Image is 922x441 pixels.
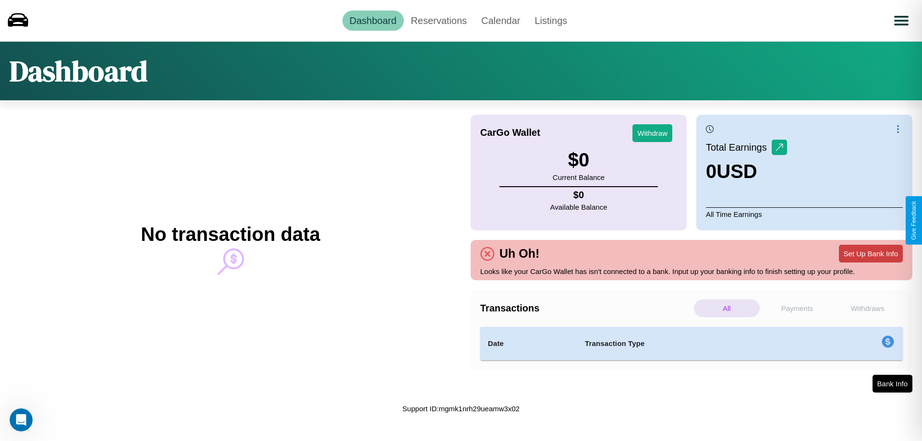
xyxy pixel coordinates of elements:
[764,299,830,317] p: Payments
[402,402,520,415] p: Support ID: mgmk1nrh29ueamw3x02
[632,124,672,142] button: Withdraw
[480,327,903,360] table: simple table
[480,265,903,278] p: Looks like your CarGo Wallet has isn't connected to a bank. Input up your banking info to finish ...
[141,224,320,245] h2: No transaction data
[706,139,772,156] p: Total Earnings
[910,201,917,240] div: Give Feedback
[527,11,574,31] a: Listings
[495,247,544,261] h4: Uh Oh!
[550,201,607,214] p: Available Balance
[585,338,803,349] h4: Transaction Type
[10,51,147,91] h1: Dashboard
[839,245,903,262] button: Set Up Bank Info
[873,375,912,393] button: Bank Info
[480,127,540,138] h4: CarGo Wallet
[835,299,900,317] p: Withdraws
[342,11,404,31] a: Dashboard
[888,7,915,34] button: Open menu
[706,207,903,221] p: All Time Earnings
[553,171,605,184] p: Current Balance
[550,190,607,201] h4: $ 0
[404,11,474,31] a: Reservations
[474,11,527,31] a: Calendar
[706,161,787,182] h3: 0 USD
[488,338,570,349] h4: Date
[553,149,605,171] h3: $ 0
[694,299,760,317] p: All
[10,408,33,431] iframe: Intercom live chat
[480,303,691,314] h4: Transactions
